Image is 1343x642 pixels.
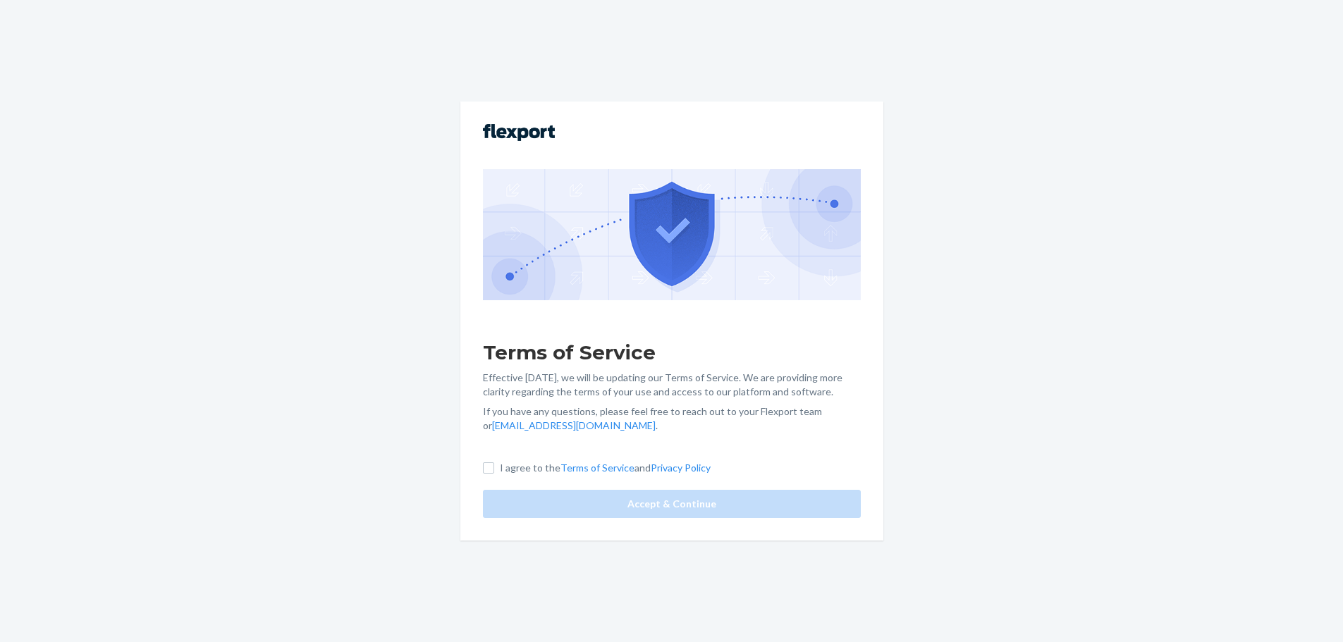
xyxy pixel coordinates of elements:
a: Privacy Policy [651,462,711,474]
a: [EMAIL_ADDRESS][DOMAIN_NAME] [492,419,656,431]
input: I agree to theTerms of ServiceandPrivacy Policy [483,462,494,474]
p: I agree to the and [500,461,711,475]
h1: Terms of Service [483,340,861,365]
a: Terms of Service [560,462,634,474]
img: GDPR Compliance [483,169,861,300]
img: Flexport logo [483,124,555,141]
p: Effective [DATE], we will be updating our Terms of Service. We are providing more clarity regardi... [483,371,861,399]
button: Accept & Continue [483,490,861,518]
p: If you have any questions, please feel free to reach out to your Flexport team or . [483,405,861,433]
